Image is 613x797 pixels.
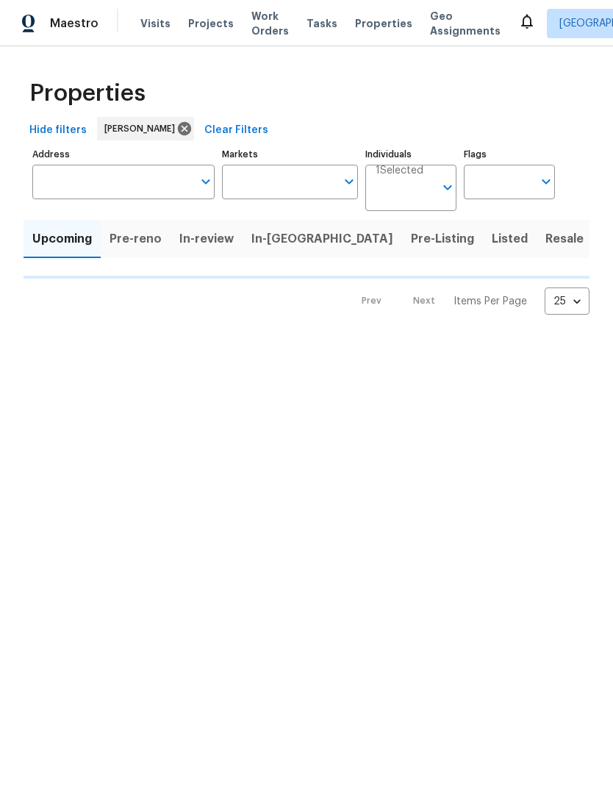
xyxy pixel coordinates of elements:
[339,171,359,192] button: Open
[430,9,501,38] span: Geo Assignments
[24,117,93,144] button: Hide filters
[545,229,584,249] span: Resale
[454,294,527,309] p: Items Per Page
[204,121,268,140] span: Clear Filters
[50,16,98,31] span: Maestro
[198,117,274,144] button: Clear Filters
[110,229,162,249] span: Pre-reno
[188,16,234,31] span: Projects
[376,165,423,177] span: 1 Selected
[104,121,181,136] span: [PERSON_NAME]
[536,171,556,192] button: Open
[140,16,171,31] span: Visits
[29,86,146,101] span: Properties
[355,16,412,31] span: Properties
[32,150,215,159] label: Address
[365,150,456,159] label: Individuals
[411,229,474,249] span: Pre-Listing
[97,117,194,140] div: [PERSON_NAME]
[545,282,589,321] div: 25
[222,150,359,159] label: Markets
[464,150,555,159] label: Flags
[196,171,216,192] button: Open
[251,9,289,38] span: Work Orders
[492,229,528,249] span: Listed
[29,121,87,140] span: Hide filters
[32,229,92,249] span: Upcoming
[251,229,393,249] span: In-[GEOGRAPHIC_DATA]
[306,18,337,29] span: Tasks
[437,177,458,198] button: Open
[348,287,589,315] nav: Pagination Navigation
[179,229,234,249] span: In-review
